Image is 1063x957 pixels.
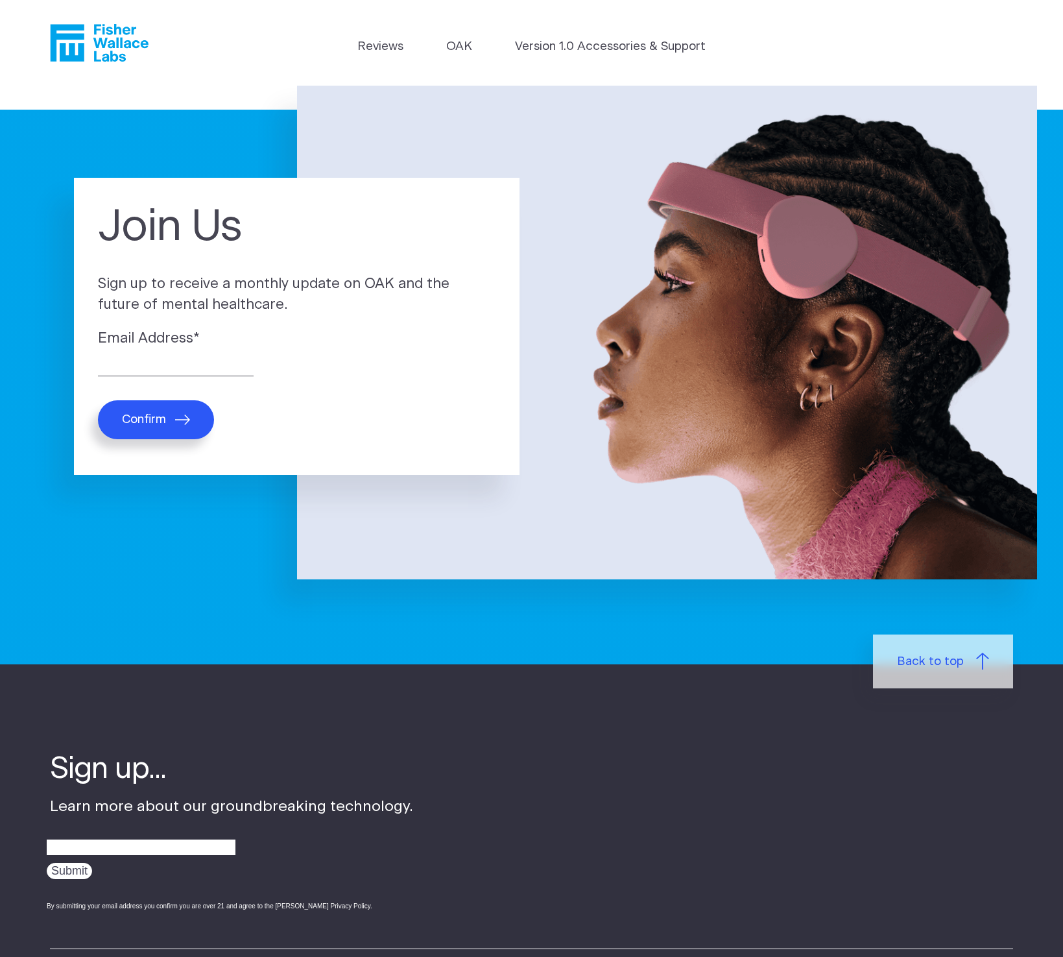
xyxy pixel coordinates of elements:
span: Back to top [897,653,964,671]
label: Email Address [98,328,496,350]
p: Sign up to receive a monthly update on OAK and the future of mental healthcare. [98,274,496,316]
h1: Join Us [98,202,496,253]
span: Confirm [122,412,166,427]
a: Version 1.0 Accessories & Support [515,38,706,56]
div: By submitting your email address you confirm you are over 21 and agree to the [PERSON_NAME] Priva... [47,901,413,911]
h4: Sign up... [50,749,413,790]
a: Fisher Wallace [50,24,149,62]
a: OAK [446,38,472,56]
a: Reviews [357,38,403,56]
button: Confirm [98,400,214,439]
div: Learn more about our groundbreaking technology. [50,749,413,923]
a: Back to top [873,635,1013,689]
input: Submit [47,863,92,879]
